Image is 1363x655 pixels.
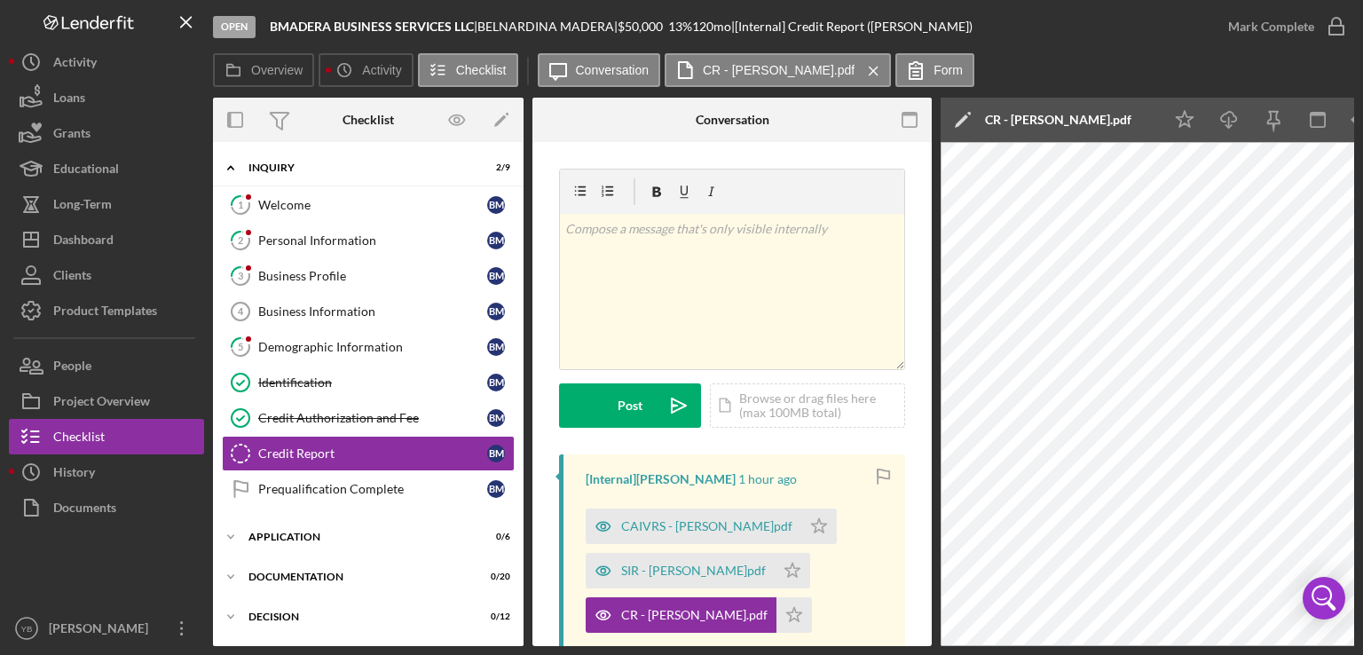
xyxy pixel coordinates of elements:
button: Grants [9,115,204,151]
div: 0 / 6 [478,532,510,542]
div: Documents [53,490,116,530]
div: B M [487,338,505,356]
div: Clients [53,257,91,297]
div: 0 / 12 [478,612,510,622]
div: People [53,348,91,388]
div: CR - [PERSON_NAME].pdf [985,113,1131,127]
button: Checklist [418,53,518,87]
div: Demographic Information [258,340,487,354]
button: Long-Term [9,186,204,222]
a: Credit Authorization and FeeBM [222,400,515,436]
label: Form [934,63,963,77]
div: [Internal] [PERSON_NAME] [586,472,736,486]
button: Product Templates [9,293,204,328]
button: Conversation [538,53,661,87]
time: 2025-09-17 17:21 [738,472,797,486]
div: CR - [PERSON_NAME].pdf [621,608,768,622]
button: Post [559,383,701,428]
div: Prequalification Complete [258,482,487,496]
div: Business Information [258,304,487,319]
div: Product Templates [53,293,157,333]
label: Activity [362,63,401,77]
button: History [9,454,204,490]
div: | [Internal] Credit Report ([PERSON_NAME]) [731,20,973,34]
tspan: 5 [238,341,243,352]
a: 5Demographic InformationBM [222,329,515,365]
div: B M [487,303,505,320]
button: CR - [PERSON_NAME].pdf [586,597,812,633]
div: Long-Term [53,186,112,226]
button: Project Overview [9,383,204,419]
div: | [270,20,477,34]
text: YB [21,624,33,634]
a: Prequalification CompleteBM [222,471,515,507]
div: Open [213,16,256,38]
div: Conversation [696,113,769,127]
button: CR - [PERSON_NAME].pdf [665,53,891,87]
div: B M [487,196,505,214]
a: People [9,348,204,383]
a: Credit ReportBM [222,436,515,471]
button: Activity [9,44,204,80]
div: 0 / 20 [478,572,510,582]
b: BMADERA BUSINESS SERVICES LLC [270,19,474,34]
label: Conversation [576,63,650,77]
div: Credit Report [258,446,487,461]
button: Activity [319,53,413,87]
div: History [53,454,95,494]
tspan: 3 [238,270,243,281]
div: Project Overview [53,383,150,423]
div: Open Intercom Messenger [1303,577,1345,619]
div: Post [618,383,642,428]
tspan: 4 [238,306,244,317]
label: CR - [PERSON_NAME].pdf [703,63,855,77]
div: Credit Authorization and Fee [258,411,487,425]
div: B M [487,409,505,427]
button: Clients [9,257,204,293]
div: 13 % [668,20,692,34]
button: Form [895,53,974,87]
div: Mark Complete [1228,9,1314,44]
a: IdentificationBM [222,365,515,400]
label: Checklist [456,63,507,77]
div: Grants [53,115,91,155]
button: YB[PERSON_NAME] [9,611,204,646]
div: Documentation [248,572,466,582]
div: B M [487,480,505,498]
button: Overview [213,53,314,87]
div: Checklist [343,113,394,127]
div: Dashboard [53,222,114,262]
button: SIR - [PERSON_NAME]pdf [586,553,810,588]
div: B M [487,232,505,249]
a: Dashboard [9,222,204,257]
a: 1WelcomeBM [222,187,515,223]
div: Business Profile [258,269,487,283]
div: B M [487,267,505,285]
button: Checklist [9,419,204,454]
div: Loans [53,80,85,120]
button: Documents [9,490,204,525]
div: SIR - [PERSON_NAME]pdf [621,564,766,578]
span: $50,000 [618,19,663,34]
button: Educational [9,151,204,186]
button: Loans [9,80,204,115]
div: BELNARDINA MADERA | [477,20,618,34]
div: 120 mo [692,20,731,34]
div: Application [248,532,466,542]
div: B M [487,374,505,391]
button: CAIVRS - [PERSON_NAME]pdf [586,509,837,544]
div: Activity [53,44,97,84]
div: Personal Information [258,233,487,248]
div: [PERSON_NAME] [44,611,160,651]
div: Inquiry [248,162,466,173]
div: Welcome [258,198,487,212]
